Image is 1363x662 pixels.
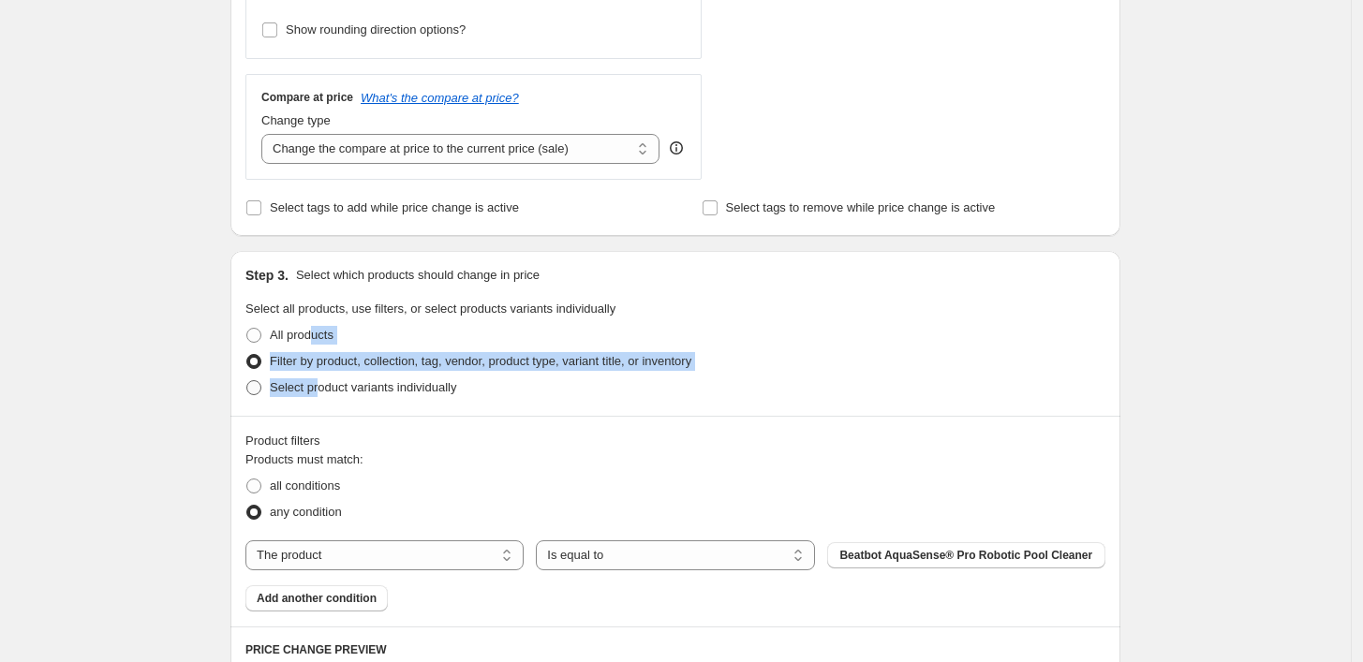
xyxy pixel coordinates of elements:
[257,591,377,606] span: Add another condition
[270,380,456,394] span: Select product variants individually
[270,328,333,342] span: All products
[261,90,353,105] h3: Compare at price
[245,266,289,285] h2: Step 3.
[726,200,996,214] span: Select tags to remove while price change is active
[667,139,686,157] div: help
[361,91,519,105] button: What's the compare at price?
[270,200,519,214] span: Select tags to add while price change is active
[270,505,342,519] span: any condition
[296,266,540,285] p: Select which products should change in price
[827,542,1105,568] button: Beatbot AquaSense® Pro Robotic Pool Cleaner
[245,452,363,466] span: Products must match:
[839,548,1092,563] span: Beatbot AquaSense® Pro Robotic Pool Cleaner
[245,585,388,611] button: Add another condition
[245,642,1105,657] h6: PRICE CHANGE PREVIEW
[270,354,691,368] span: Filter by product, collection, tag, vendor, product type, variant title, or inventory
[286,22,466,37] span: Show rounding direction options?
[245,432,1105,450] div: Product filters
[245,302,615,316] span: Select all products, use filters, or select products variants individually
[261,113,331,127] span: Change type
[270,478,340,493] span: all conditions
